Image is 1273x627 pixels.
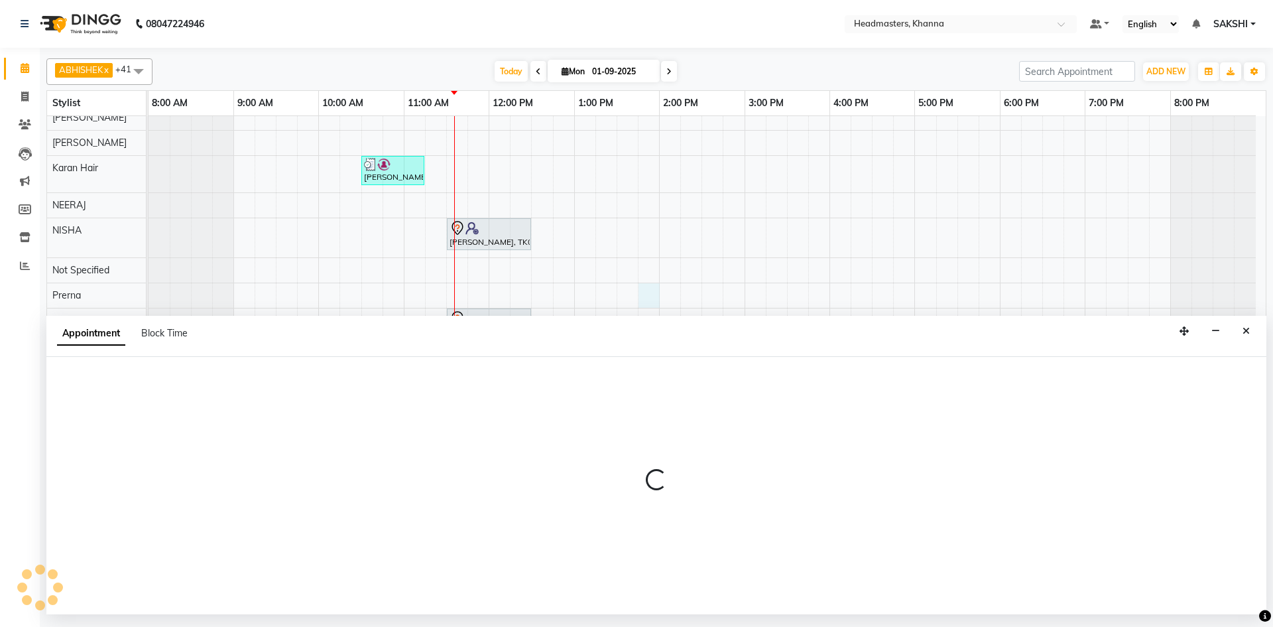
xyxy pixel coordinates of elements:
[1213,17,1248,31] span: SAKSHI
[1143,62,1189,81] button: ADD NEW
[34,5,125,42] img: logo
[141,327,188,339] span: Block Time
[448,220,530,248] div: [PERSON_NAME], TK03, 11:30 AM-12:30 PM, REP-FC-HR - Hydra Refine Facial (For Normal/Oily Skin)
[146,5,204,42] b: 08047224946
[103,64,109,75] a: x
[588,62,654,82] input: 2025-09-01
[1237,321,1256,342] button: Close
[915,94,957,113] a: 5:00 PM
[52,314,127,326] span: [PERSON_NAME]
[1019,61,1135,82] input: Search Appointment
[52,289,81,301] span: Prerna
[52,137,127,149] span: [PERSON_NAME]
[575,94,617,113] a: 1:00 PM
[830,94,872,113] a: 4:00 PM
[660,94,701,113] a: 2:00 PM
[52,111,127,123] span: [PERSON_NAME]
[404,94,452,113] a: 11:00 AM
[558,66,588,76] span: Mon
[59,64,103,75] span: ABHISHEK
[52,97,80,109] span: Stylist
[52,264,109,276] span: Not Specified
[234,94,276,113] a: 9:00 AM
[1146,66,1185,76] span: ADD NEW
[363,158,423,183] div: [PERSON_NAME], TK01, 10:30 AM-11:15 AM, BRD - [PERSON_NAME]
[115,64,141,74] span: +41
[52,199,86,211] span: NEERAJ
[1085,94,1127,113] a: 7:00 PM
[149,94,191,113] a: 8:00 AM
[495,61,528,82] span: Today
[319,94,367,113] a: 10:00 AM
[52,224,82,236] span: NISHA
[1000,94,1042,113] a: 6:00 PM
[448,311,530,338] div: [PERSON_NAME], TK02, 11:30 AM-12:30 PM, HCG - Hair Cut by Senior Hair Stylist
[52,162,98,174] span: Karan Hair
[1171,94,1213,113] a: 8:00 PM
[57,322,125,346] span: Appointment
[489,94,536,113] a: 12:00 PM
[745,94,787,113] a: 3:00 PM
